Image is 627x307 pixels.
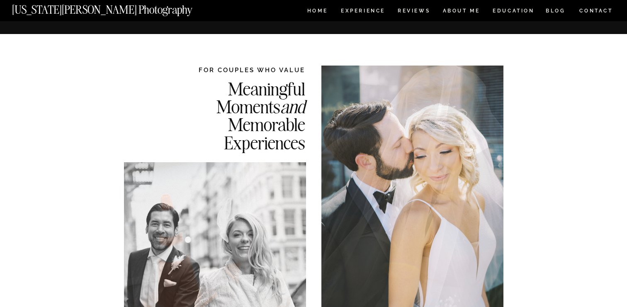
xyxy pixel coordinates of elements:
h2: FOR COUPLES WHO VALUE [174,66,305,74]
a: BLOG [546,8,566,15]
a: HOME [306,8,329,15]
a: ABOUT ME [442,8,480,15]
a: Experience [341,8,384,15]
i: and [280,95,305,118]
a: Get in Touch [480,4,605,10]
a: CONTACT [579,6,613,15]
a: EDUCATION [492,8,535,15]
a: REVIEWS [398,8,429,15]
a: [US_STATE][PERSON_NAME] Photography [12,4,220,11]
h2: Meaningful Moments Memorable Experiences [174,80,305,151]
